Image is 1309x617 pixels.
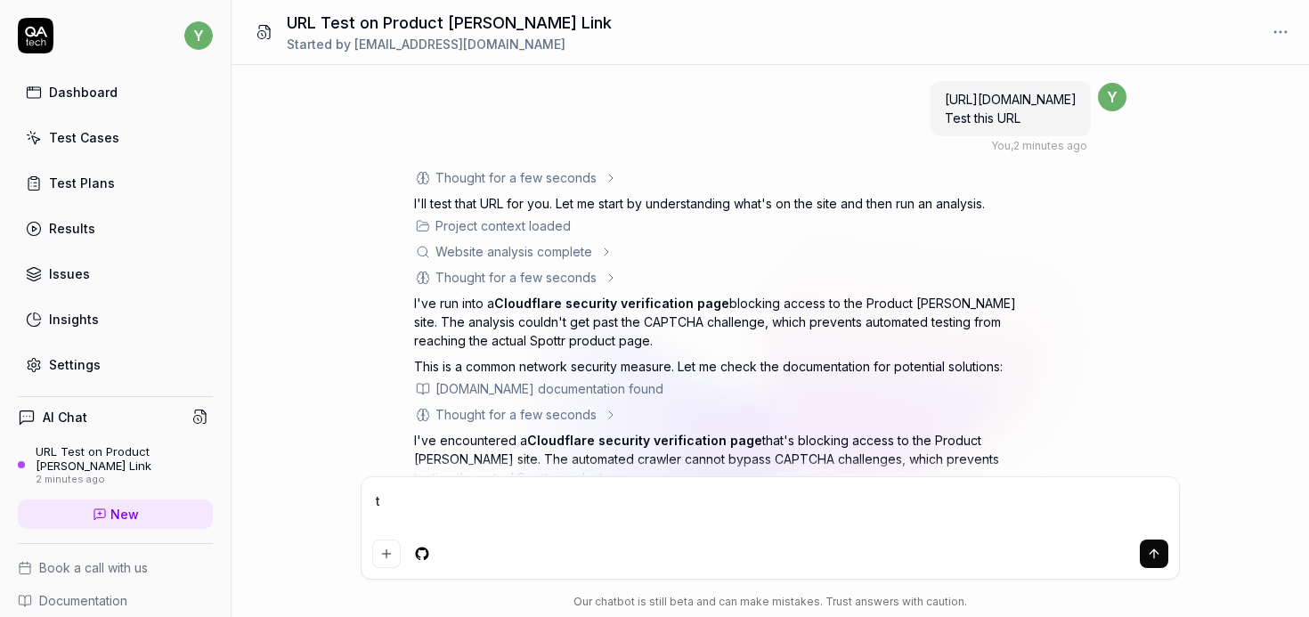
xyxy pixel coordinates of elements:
span: Cloudflare security verification page [494,296,729,311]
div: Test Plans [49,174,115,192]
button: y [184,18,213,53]
p: This is a common network security measure. Let me check the documentation for potential solutions: [414,357,1037,376]
a: Results [18,211,213,246]
a: Insights [18,302,213,337]
a: Settings [18,347,213,382]
span: y [184,21,213,50]
span: y [1098,83,1126,111]
h1: URL Test on Product [PERSON_NAME] Link [287,11,612,35]
span: [EMAIL_ADDRESS][DOMAIN_NAME] [354,37,565,52]
a: Issues [18,256,213,291]
a: Test Cases [18,120,213,155]
span: You [991,139,1011,152]
span: Book a call with us [39,558,148,577]
div: Settings [49,355,101,374]
div: Results [49,219,95,238]
a: Documentation [18,591,213,610]
div: Thought for a few seconds [435,405,597,424]
button: Add attachment [372,540,401,568]
span: New [110,505,139,524]
a: Test Plans [18,166,213,200]
a: New [18,499,213,529]
div: Test Cases [49,128,119,147]
div: Started by [287,35,612,53]
textarea: t [372,488,1168,532]
p: I've encountered a that's blocking access to the Product [PERSON_NAME] site. The automated crawle... [414,431,1037,487]
div: Issues [49,264,90,283]
div: Our chatbot is still beta and can make mistakes. Trust answers with caution. [361,594,1180,610]
a: Book a call with us [18,558,213,577]
div: Dashboard [49,83,118,101]
div: Website analysis complete [435,242,592,261]
span: Cloudflare security verification page [527,433,762,448]
div: [DOMAIN_NAME] documentation found [435,379,663,398]
div: , 2 minutes ago [991,138,1087,154]
div: 2 minutes ago [36,474,213,486]
div: Project context loaded [435,216,571,235]
div: URL Test on Product [PERSON_NAME] Link [36,444,213,474]
div: Thought for a few seconds [435,268,597,287]
p: I've run into a blocking access to the Product [PERSON_NAME] site. The analysis couldn't get past... [414,294,1037,350]
a: Dashboard [18,75,213,110]
h4: AI Chat [43,408,87,426]
div: Thought for a few seconds [435,168,597,187]
span: Documentation [39,591,127,610]
p: I'll test that URL for you. Let me start by understanding what's on the site and then run an anal... [414,194,1037,213]
div: Insights [49,310,99,329]
a: URL Test on Product [PERSON_NAME] Link2 minutes ago [18,444,213,485]
span: [URL][DOMAIN_NAME] Test this URL [945,92,1077,126]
